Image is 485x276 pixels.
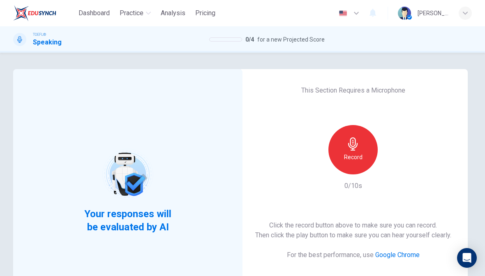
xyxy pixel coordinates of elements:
[287,250,420,260] h6: For the best performance, use
[192,6,219,21] button: Pricing
[195,8,215,18] span: Pricing
[457,248,477,268] div: Open Intercom Messenger
[75,6,113,21] button: Dashboard
[78,207,178,234] span: Your responses will be evaluated by AI
[344,152,363,162] h6: Record
[344,181,362,191] h6: 0/10s
[301,86,405,95] h6: This Section Requires a Microphone
[398,7,411,20] img: Profile picture
[375,251,420,259] a: Google Chrome
[257,35,325,44] span: for a new Projected Score
[33,37,62,47] h1: Speaking
[102,148,154,200] img: robot icon
[13,5,56,21] img: EduSynch logo
[157,6,189,21] button: Analysis
[79,8,110,18] span: Dashboard
[120,8,143,18] span: Practice
[255,220,451,240] h6: Click the record button above to make sure you can record. Then click the play button to make sur...
[161,8,185,18] span: Analysis
[328,125,378,174] button: Record
[13,5,75,21] a: EduSynch logo
[338,10,348,16] img: en
[245,35,254,44] span: 0 / 4
[418,8,449,18] div: [PERSON_NAME] [PERSON_NAME]
[116,6,154,21] button: Practice
[33,32,46,37] span: TOEFL®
